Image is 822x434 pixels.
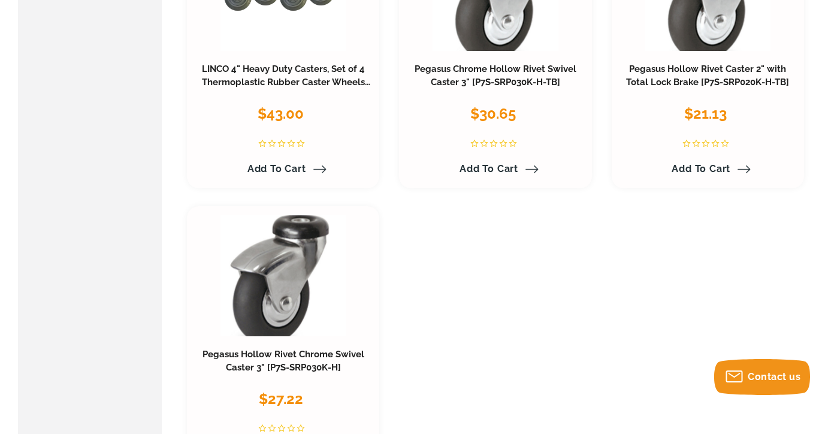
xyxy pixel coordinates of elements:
span: $21.13 [684,105,727,122]
a: Add to Cart [452,159,539,179]
a: LINCO 4" Heavy Duty Casters, Set of 4 Thermoplastic Rubber Caster Wheels for Mop Buckets, Dollies... [197,64,370,113]
a: Pegasus Hollow Rivet Chrome Swivel Caster 3" [P7S-SRP030K-H] [203,349,364,373]
span: $30.65 [470,105,516,122]
a: Add to Cart [664,159,751,179]
span: $43.00 [258,105,304,122]
span: Add to Cart [460,163,518,174]
span: Add to Cart [672,163,730,174]
span: Contact us [748,371,800,382]
span: Add to Cart [247,163,306,174]
a: Pegasus Hollow Rivet Caster 2" with Total Lock Brake [P7S-SRP020K-H-TB] [626,64,789,88]
a: Add to Cart [240,159,327,179]
button: Contact us [714,359,810,395]
span: $27.22 [259,390,303,408]
a: Pegasus Chrome Hollow Rivet Swivel Caster 3" [P7S-SRP030K-H-TB] [415,64,576,88]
